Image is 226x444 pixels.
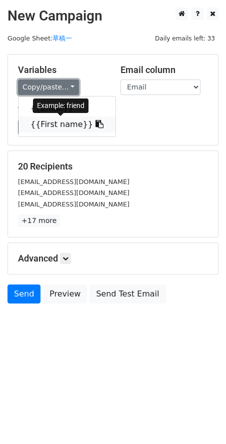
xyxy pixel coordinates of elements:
a: +17 more [18,214,60,227]
h5: Variables [18,64,105,75]
div: Example: friend [33,98,88,113]
a: Preview [43,284,87,303]
a: {{Email}} [18,100,115,116]
h5: Advanced [18,253,208,264]
h5: 20 Recipients [18,161,208,172]
small: [EMAIL_ADDRESS][DOMAIN_NAME] [18,189,129,196]
a: Copy/paste... [18,79,79,95]
small: [EMAIL_ADDRESS][DOMAIN_NAME] [18,178,129,185]
a: Daily emails left: 33 [151,34,218,42]
a: 草稿一 [52,34,72,42]
span: Daily emails left: 33 [151,33,218,44]
small: Google Sheet: [7,34,72,42]
a: {{First name}} [18,116,115,132]
a: Send [7,284,40,303]
a: Send Test Email [89,284,165,303]
h2: New Campaign [7,7,218,24]
h5: Email column [120,64,208,75]
iframe: Chat Widget [176,396,226,444]
small: [EMAIL_ADDRESS][DOMAIN_NAME] [18,200,129,208]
